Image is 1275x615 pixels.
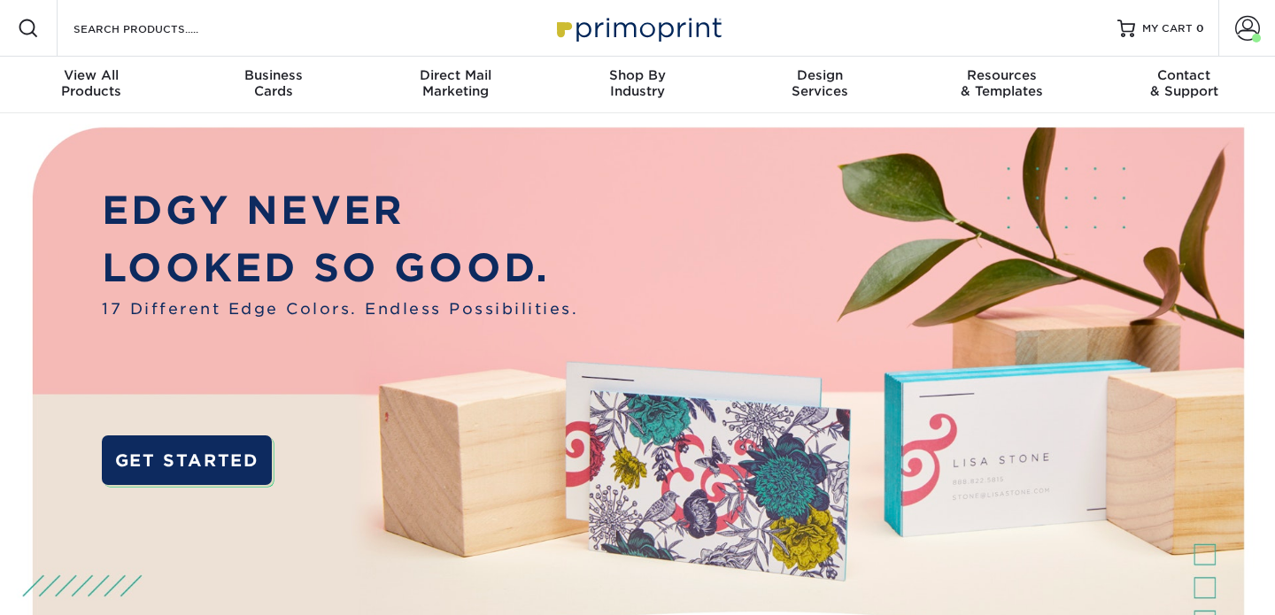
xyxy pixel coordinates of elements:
[911,67,1093,99] div: & Templates
[72,18,244,39] input: SEARCH PRODUCTS.....
[1093,57,1275,113] a: Contact& Support
[1093,67,1275,99] div: & Support
[729,67,911,99] div: Services
[1196,22,1204,35] span: 0
[102,240,578,297] p: LOOKED SO GOOD.
[364,67,546,99] div: Marketing
[102,435,271,486] a: GET STARTED
[549,9,726,47] img: Primoprint
[546,67,729,99] div: Industry
[182,57,365,113] a: BusinessCards
[182,67,365,83] span: Business
[364,67,546,83] span: Direct Mail
[364,57,546,113] a: Direct MailMarketing
[102,182,578,240] p: EDGY NEVER
[1093,67,1275,83] span: Contact
[102,297,578,320] span: 17 Different Edge Colors. Endless Possibilities.
[729,67,911,83] span: Design
[729,57,911,113] a: DesignServices
[546,57,729,113] a: Shop ByIndustry
[182,67,365,99] div: Cards
[911,67,1093,83] span: Resources
[546,67,729,83] span: Shop By
[911,57,1093,113] a: Resources& Templates
[1142,21,1193,36] span: MY CART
